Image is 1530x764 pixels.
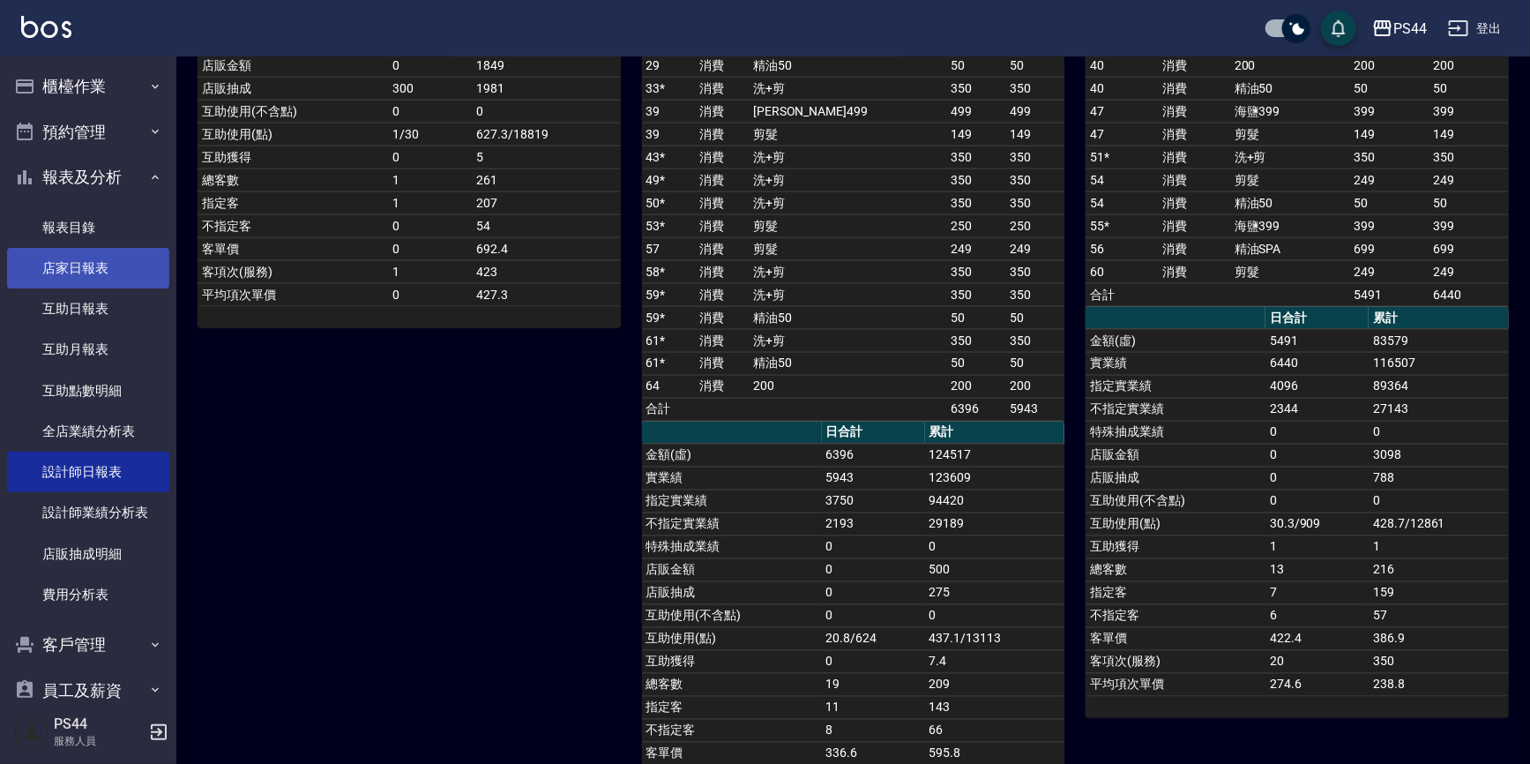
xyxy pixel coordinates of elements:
button: 預約管理 [7,109,169,155]
button: save [1321,11,1356,46]
td: 20.8/624 [822,627,925,650]
td: 1 [388,191,472,214]
td: 平均項次單價 [198,283,388,306]
td: 消費 [695,306,749,329]
td: 350 [1005,77,1064,100]
td: 116507 [1369,352,1509,375]
td: 精油50 [749,306,946,329]
td: 1 [388,260,472,283]
td: 指定客 [198,191,388,214]
td: 57 [1369,604,1509,627]
button: 員工及薪資 [7,668,169,714]
td: 海鹽399 [1230,100,1349,123]
td: 30.3/909 [1265,513,1369,536]
td: 1 [1265,536,1369,558]
td: 消費 [695,237,749,260]
td: 0 [388,283,472,306]
td: 149 [1349,123,1429,146]
td: 客單價 [1086,627,1265,650]
img: Logo [21,16,71,38]
td: 不指定客 [1086,604,1265,627]
td: 消費 [695,214,749,237]
td: 0 [388,100,472,123]
td: 0 [1265,421,1369,444]
td: 0 [388,237,472,260]
td: 50 [946,352,1005,375]
td: 消費 [1158,54,1230,77]
td: 5491 [1349,283,1429,306]
td: 消費 [695,100,749,123]
td: 50 [1429,77,1509,100]
td: 249 [1429,169,1509,191]
td: 50 [1005,352,1064,375]
td: 互助使用(點) [642,627,822,650]
td: 消費 [1158,169,1230,191]
td: 店販抽成 [1086,467,1265,490]
td: 350 [1349,146,1429,169]
td: 5491 [1265,329,1369,352]
a: 店販抽成明細 [7,534,169,574]
button: PS44 [1365,11,1434,47]
td: 6440 [1429,283,1509,306]
td: 13 [1265,558,1369,581]
td: 特殊抽成業績 [642,536,822,558]
a: 全店業績分析表 [7,411,169,452]
td: 350 [1005,260,1064,283]
a: 互助日報表 [7,288,169,329]
td: 350 [1369,650,1509,673]
a: 互助點數明細 [7,371,169,411]
td: 剪髮 [1230,260,1349,283]
td: 互助使用(不含點) [198,100,388,123]
td: 海鹽399 [1230,214,1349,237]
td: 200 [1005,375,1064,398]
td: 客項次(服務) [1086,650,1265,673]
td: 428.7/12861 [1369,513,1509,536]
td: 2193 [822,513,925,536]
td: 200 [1429,54,1509,77]
td: 消費 [695,329,749,352]
td: 合計 [1086,283,1158,306]
td: 249 [1005,237,1064,260]
td: 精油50 [749,352,946,375]
h5: PS44 [54,715,144,733]
td: 5943 [822,467,925,490]
td: 消費 [695,375,749,398]
td: 50 [946,306,1005,329]
a: 60 [1090,265,1104,279]
td: 250 [1005,214,1064,237]
td: 83579 [1369,329,1509,352]
td: 499 [1005,100,1064,123]
td: 50 [1005,54,1064,77]
a: 56 [1090,242,1104,256]
th: 日合計 [822,422,925,445]
td: 149 [1005,123,1064,146]
td: 20 [1265,650,1369,673]
td: 300 [388,77,472,100]
td: 消費 [1158,100,1230,123]
button: 櫃檯作業 [7,64,169,109]
td: 合計 [642,398,696,421]
a: 費用分析表 [7,574,169,615]
td: 11 [822,696,925,719]
a: 40 [1090,81,1104,95]
td: 消費 [695,352,749,375]
td: 0 [822,604,925,627]
td: 350 [946,191,1005,214]
td: 350 [946,329,1005,352]
td: 0 [388,146,472,169]
td: 消費 [1158,123,1230,146]
td: 350 [946,169,1005,191]
td: 149 [946,123,1005,146]
td: 500 [925,558,1065,581]
td: 50 [1005,306,1064,329]
a: 互助月報表 [7,329,169,370]
td: 423 [472,260,620,283]
a: 47 [1090,104,1104,118]
td: 精油50 [1230,191,1349,214]
td: 不指定客 [642,719,822,742]
td: 總客數 [1086,558,1265,581]
td: 249 [1349,260,1429,283]
td: 499 [946,100,1005,123]
td: 消費 [695,77,749,100]
td: 洗+剪 [749,329,946,352]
